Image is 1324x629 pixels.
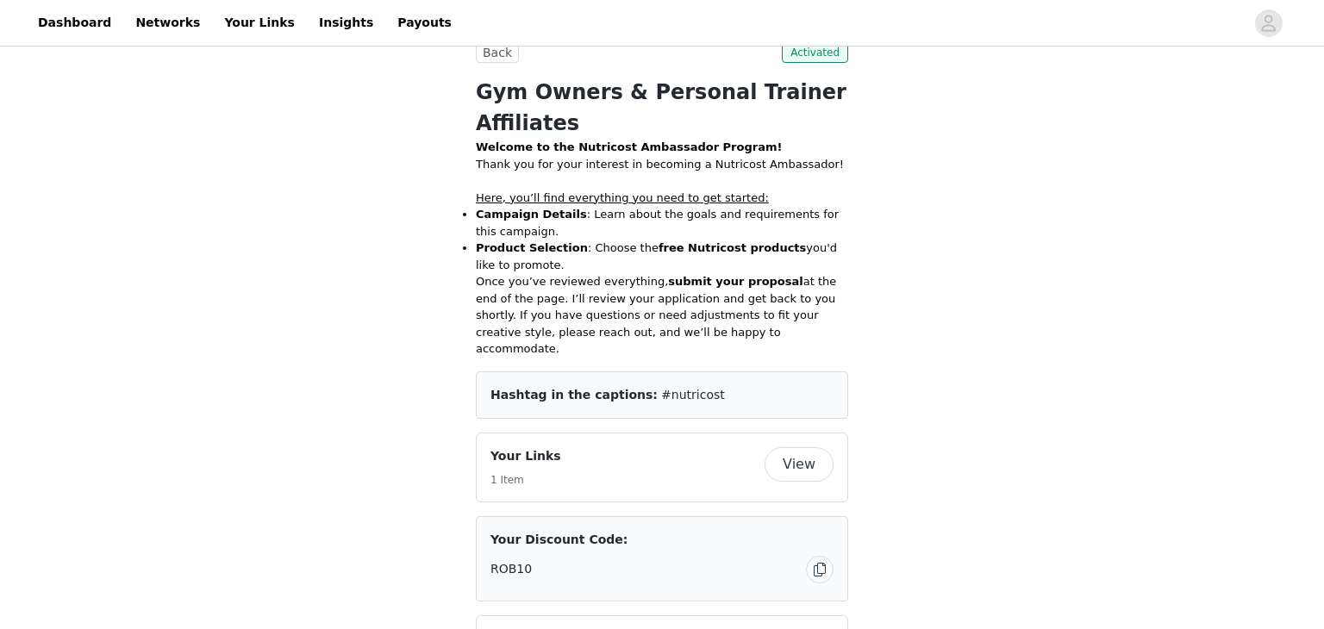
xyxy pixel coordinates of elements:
h4: Your Links [490,447,561,465]
span: #nutricost [661,388,725,402]
p: Once you’ve reviewed everything, at the end of the page. I’ll review your application and get bac... [476,273,848,358]
h5: 1 Item [490,472,561,488]
span: Activated [782,42,848,63]
a: Dashboard [28,3,122,42]
button: View [765,447,834,482]
div: avatar [1260,9,1277,37]
span: ROB10 [490,560,532,578]
strong: Campaign Details [476,208,587,221]
li: : Learn about the goals and requirements for this campaign. [476,206,848,240]
h1: Gym Owners & Personal Trainer Affiliates [476,77,848,139]
a: Insights [309,3,384,42]
a: Networks [125,3,210,42]
a: Your Links [214,3,305,42]
strong: free Nutricost products [659,241,806,254]
span: Your Discount Code: [490,531,628,549]
span: Hashtag in the captions: [490,388,658,402]
span: Here, you’ll find everything you need to get started: [476,191,769,204]
a: Payouts [387,3,462,42]
p: Thank you for your interest in becoming a Nutricost Ambassador! [476,156,848,173]
li: : Choose the you'd like to promote. [476,240,848,273]
strong: Welcome to the Nutricost Ambassador Program! [476,140,782,153]
strong: submit your proposal [668,275,803,288]
strong: Product Selection [476,241,588,254]
button: Back [476,42,519,63]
